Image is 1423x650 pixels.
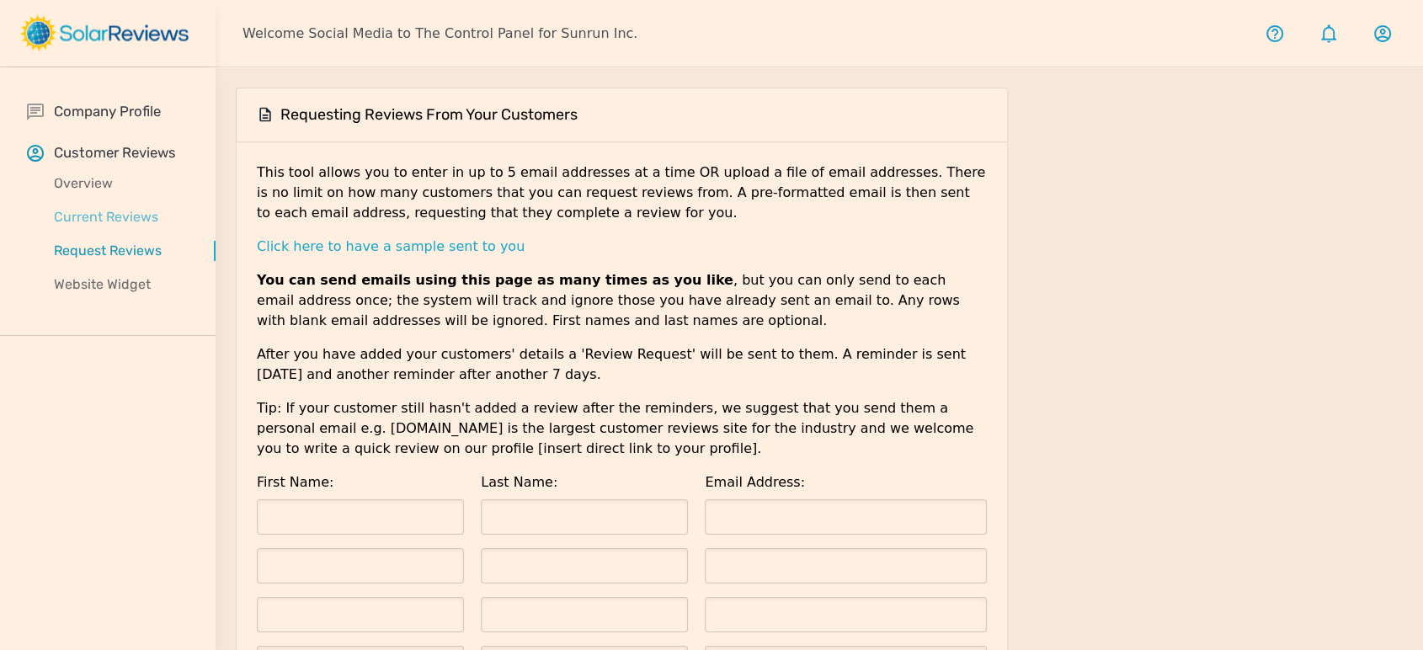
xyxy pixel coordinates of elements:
[27,167,216,200] a: Overview
[257,597,464,632] input: First name
[27,268,216,301] a: Website Widget
[257,162,987,237] p: This tool allows you to enter in up to 5 email addresses at a time OR upload a file of email addr...
[27,200,216,234] a: Current Reviews
[257,270,987,344] p: , but you can only send to each email address once; the system will track and ignore those you ha...
[257,237,525,257] button: Click here to have a sample sent to you
[481,548,688,583] input: Last Name
[481,472,688,499] p: Last Name:
[481,597,688,632] input: Last Name
[27,173,216,194] p: Overview
[257,472,464,499] p: First Name:
[280,105,578,125] h5: Requesting Reviews From Your Customers
[242,24,637,44] p: Welcome Social Media to The Control Panel for Sunrun Inc.
[257,548,464,583] input: First name
[705,499,987,535] input: Email Address:
[27,234,216,268] a: Request Reviews
[257,272,733,288] strong: You can send emails using this page as many times as you like
[257,344,987,398] p: After you have added your customers' details a 'Review Request' will be sent to them. A reminder ...
[705,597,987,632] input: Email Address:
[54,142,176,163] p: Customer Reviews
[27,207,216,227] p: Current Reviews
[27,274,216,295] p: Website Widget
[705,548,987,583] input: Email Address:
[481,499,688,535] input: Last Name
[54,101,161,122] p: Company Profile
[705,472,987,499] p: Email Address:
[27,241,216,261] p: Request Reviews
[257,398,987,459] p: Tip: If your customer still hasn't added a review after the reminders, we suggest that you send t...
[257,499,464,535] input: First name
